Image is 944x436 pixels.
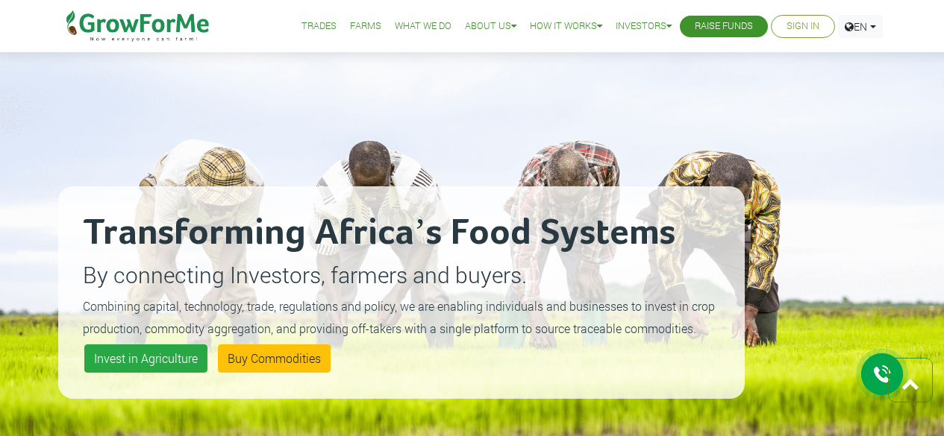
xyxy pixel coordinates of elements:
[465,19,516,34] a: About Us
[84,344,207,373] a: Invest in Agriculture
[787,19,819,34] a: Sign In
[616,19,672,34] a: Investors
[530,19,602,34] a: How it Works
[83,298,715,336] small: Combining capital, technology, trade, regulations and policy, we are enabling individuals and bus...
[83,258,720,291] p: By connecting Investors, farmers and buyers.
[350,19,381,34] a: Farms
[218,344,331,373] a: Buy Commodities
[395,19,451,34] a: What We Do
[695,19,753,34] a: Raise Funds
[301,19,337,34] a: Trades
[838,15,883,38] a: EN
[83,211,720,256] h2: Transforming Africa’s Food Systems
